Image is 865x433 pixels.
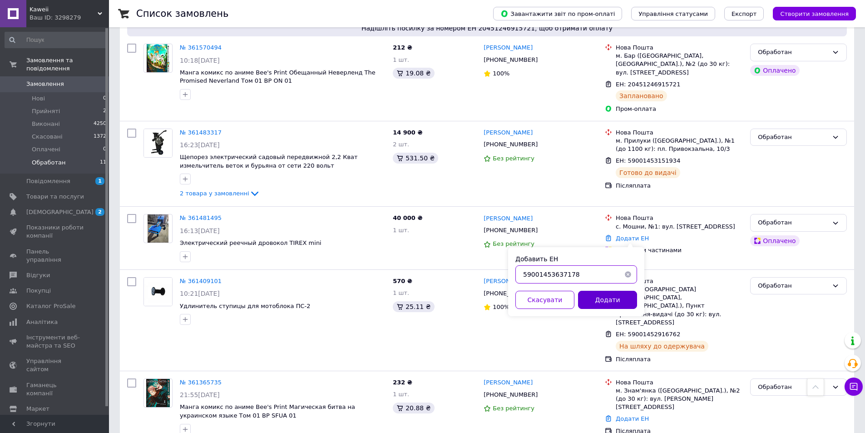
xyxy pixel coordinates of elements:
a: [PERSON_NAME] [484,214,533,223]
span: Оплачені [32,145,60,154]
input: Пошук [5,32,107,48]
a: [PERSON_NAME] [484,277,533,286]
img: Фото товару [146,379,169,407]
button: Додати [578,291,637,309]
div: Готово до видачі [616,167,680,178]
span: Створити замовлення [780,10,849,17]
span: 1372 [94,133,106,141]
span: 21:55[DATE] [180,391,220,398]
span: Управління статусами [638,10,708,17]
span: 232 ₴ [393,379,412,386]
span: Управління сайтом [26,357,84,373]
span: Замовлення та повідомлення [26,56,109,73]
a: Додати ЕН [616,235,649,242]
img: Фото товару [144,278,172,306]
a: Фото товару [143,277,173,306]
div: Післяплата [616,355,743,363]
button: Створити замовлення [773,7,856,20]
span: 2 товара у замовленні [180,190,249,197]
div: [PHONE_NUMBER] [482,288,539,299]
a: № 361481495 [180,214,222,221]
a: Электрический реечный дровокол TIREX mini [180,239,321,246]
span: Скасовані [32,133,63,141]
div: Нова Пошта [616,277,743,285]
div: [PHONE_NUMBER] [482,224,539,236]
div: Обработан [758,48,828,57]
div: [PHONE_NUMBER] [482,139,539,150]
img: Фото товару [148,214,168,243]
span: 212 ₴ [393,44,412,51]
div: Нова Пошта [616,378,743,387]
span: 570 ₴ [393,278,412,284]
span: 4250 [94,120,106,128]
div: м. Знам'янка ([GEOGRAPHIC_DATA].), №2 (до 30 кг): вул. [PERSON_NAME][STREET_ADDRESS] [616,387,743,412]
span: ЕН: 20451246915721 [616,81,680,88]
span: Відгуки [26,271,50,279]
div: м. Прилуки ([GEOGRAPHIC_DATA].), №1 (до 1100 кг): пл. Привокзальна, 10/3 [616,137,743,153]
button: Чат з покупцем [845,378,863,396]
span: Надішліть посилку за номером ЕН 20451246915721, щоб отримати оплату [131,24,843,33]
span: 16:23[DATE] [180,141,220,149]
span: 10:21[DATE] [180,290,220,297]
div: Обработан [758,218,828,228]
div: Пром-оплата [616,105,743,113]
div: с. Мошни, №1: вул. [STREET_ADDRESS] [616,223,743,231]
div: Оплачено [750,65,799,76]
span: 14 900 ₴ [393,129,422,136]
span: Товари та послуги [26,193,84,201]
span: 1 шт. [393,289,409,296]
span: 2 [103,107,106,115]
a: [PERSON_NAME] [484,378,533,387]
span: 1 шт. [393,227,409,234]
button: Скасувати [515,291,574,309]
div: Оплачено [750,235,799,246]
span: Експорт [732,10,757,17]
div: с-ще. [GEOGRAPHIC_DATA] ([GEOGRAPHIC_DATA], [GEOGRAPHIC_DATA].), Пункт приймання-видачі (до 30 кг... [616,285,743,327]
span: Каталог ProSale [26,302,75,310]
span: Повідомлення [26,177,70,185]
a: Фото товару [143,129,173,158]
a: Фото товару [143,44,173,73]
div: Нова Пошта [616,214,743,222]
span: Без рейтингу [493,240,534,247]
div: Заплановано [616,90,667,101]
div: [PHONE_NUMBER] [482,389,539,401]
a: № 361365735 [180,379,222,386]
span: 11 [100,159,106,167]
span: ЕН: 59001453151934 [616,157,680,164]
a: № 361483317 [180,129,222,136]
span: 100% [493,304,509,310]
img: Фото товару [144,129,172,157]
a: Фото товару [143,378,173,408]
div: На шляху до одержувача [616,341,708,352]
a: Манга комикс по аниме Bee's Print Обещанный Неверленд The Promised Neverland Том 01 BP ON 01 [180,69,376,85]
span: Без рейтингу [493,405,534,412]
div: Нова Пошта [616,129,743,137]
div: Ваш ID: 3298279 [30,14,109,22]
a: Удлинитель ступицы для мотоблока ПС-2 [180,303,310,309]
span: Маркет [26,405,49,413]
span: Без рейтингу [493,155,534,162]
span: Прийняті [32,107,60,115]
button: Завантажити звіт по пром-оплаті [493,7,622,20]
a: [PERSON_NAME] [484,44,533,52]
span: Обработан [32,159,65,167]
span: Завантажити звіт по пром-оплаті [500,10,615,18]
span: Замовлення [26,80,64,88]
a: Манга комикс по аниме Bee's Print Магическая битва на украинском языке Том 01 BP SFUA 01 [180,403,355,419]
span: Kaweii [30,5,98,14]
div: 25.11 ₴ [393,301,434,312]
div: Післяплата [616,182,743,190]
span: 2 шт. [393,141,409,148]
span: 2 [95,208,104,216]
div: Обработан [758,281,828,291]
span: 1 шт. [393,56,409,63]
a: Створити замовлення [764,10,856,17]
h1: Список замовлень [136,8,228,19]
a: № 361570494 [180,44,222,51]
span: 1 шт. [393,391,409,398]
a: Додати ЕН [616,415,649,422]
